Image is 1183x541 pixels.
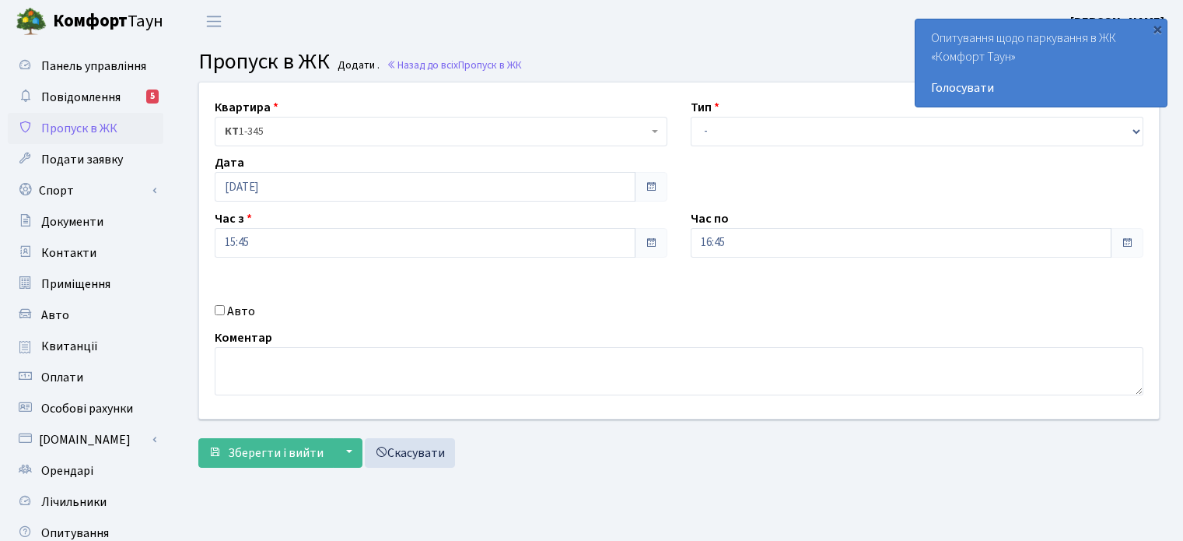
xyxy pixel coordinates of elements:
[8,113,163,144] a: Пропуск в ЖК
[458,58,522,72] span: Пропуск в ЖК
[41,369,83,386] span: Оплати
[41,151,123,168] span: Подати заявку
[8,82,163,113] a: Повідомлення5
[691,209,729,228] label: Час по
[8,144,163,175] a: Подати заявку
[1070,13,1164,30] b: [PERSON_NAME]
[8,237,163,269] a: Контакти
[41,58,146,75] span: Панель управління
[215,153,244,172] label: Дата
[931,79,1151,97] a: Голосувати
[8,331,163,362] a: Квитанції
[215,98,278,117] label: Квартира
[41,338,98,355] span: Квитанції
[8,300,163,331] a: Авто
[215,117,667,146] span: <b>КТ</b>&nbsp;&nbsp;&nbsp;&nbsp;1-345
[215,209,252,228] label: Час з
[1150,21,1165,37] div: ×
[41,494,107,511] span: Лічильники
[8,424,163,455] a: [DOMAIN_NAME]
[16,6,47,37] img: logo.png
[691,98,719,117] label: Тип
[41,213,103,230] span: Документи
[53,9,128,33] b: Комфорт
[215,328,272,347] label: Коментар
[228,444,324,462] span: Зберегти і вийти
[227,302,255,321] label: Авто
[365,438,455,468] a: Скасувати
[8,487,163,518] a: Лічильники
[198,438,334,468] button: Зберегти і вийти
[8,269,163,300] a: Приміщення
[8,175,163,206] a: Спорт
[387,58,522,72] a: Назад до всіхПропуск в ЖК
[225,124,239,139] b: КТ
[8,206,163,237] a: Документи
[8,51,163,82] a: Панель управління
[8,455,163,487] a: Орендарі
[41,120,117,137] span: Пропуск в ЖК
[146,90,159,104] div: 5
[194,9,233,34] button: Переключити навігацію
[41,89,121,106] span: Повідомлення
[334,59,380,72] small: Додати .
[1070,12,1164,31] a: [PERSON_NAME]
[41,400,133,417] span: Особові рахунки
[915,19,1167,107] div: Опитування щодо паркування в ЖК «Комфорт Таун»
[41,307,69,324] span: Авто
[8,362,163,393] a: Оплати
[41,276,110,293] span: Приміщення
[53,9,163,35] span: Таун
[8,393,163,424] a: Особові рахунки
[41,462,93,480] span: Орендарі
[225,124,648,139] span: <b>КТ</b>&nbsp;&nbsp;&nbsp;&nbsp;1-345
[198,46,330,77] span: Пропуск в ЖК
[41,244,96,262] span: Контакти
